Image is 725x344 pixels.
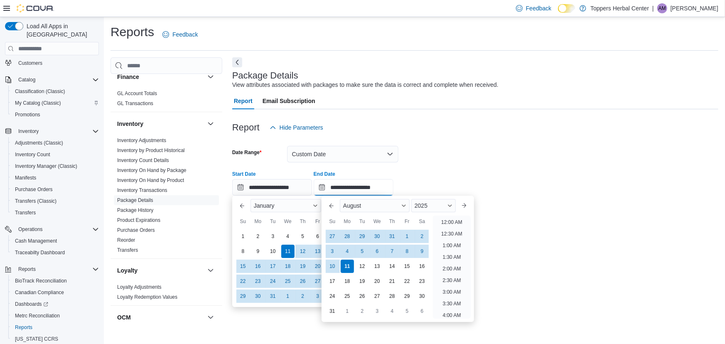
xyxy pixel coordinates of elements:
div: day-9 [251,245,265,258]
span: Transfers (Classic) [15,198,57,204]
div: day-25 [341,290,354,303]
a: Inventory by Product Historical [117,147,185,153]
button: Adjustments (Classic) [8,137,102,149]
label: Date Range [232,149,262,156]
div: Button. Open the month selector. August is currently selected. [340,199,410,212]
span: Inventory Count [15,151,50,158]
p: Toppers Herbal Center [590,3,649,13]
button: Previous Month [325,199,338,212]
span: Inventory Manager (Classic) [15,163,77,170]
button: Inventory Manager (Classic) [8,160,102,172]
a: Package History [117,207,153,213]
button: Purchase Orders [8,184,102,195]
div: Mo [251,215,265,228]
span: BioTrack Reconciliation [15,278,67,284]
div: day-31 [266,290,280,303]
div: day-12 [296,245,310,258]
span: Transfers [15,209,36,216]
span: Adjustments (Classic) [12,138,99,148]
div: day-8 [401,245,414,258]
div: day-29 [356,230,369,243]
div: day-6 [311,230,324,243]
span: Inventory Manager (Classic) [12,161,99,171]
a: Transfers [12,208,39,218]
span: Reports [12,322,99,332]
span: Promotions [12,110,99,120]
div: day-3 [311,290,324,303]
li: 3:00 AM [440,287,464,297]
span: Dashboards [12,299,99,309]
button: Next month [457,199,471,212]
button: Hide Parameters [266,119,327,136]
button: Inventory Count [8,149,102,160]
div: day-17 [326,275,339,288]
div: day-22 [401,275,414,288]
li: 2:30 AM [440,275,464,285]
div: day-9 [415,245,429,258]
button: Finance [206,72,216,82]
div: day-5 [296,230,310,243]
button: Manifests [8,172,102,184]
span: Cash Management [15,238,57,244]
div: day-17 [266,260,280,273]
span: Loyalty Adjustments [117,284,162,290]
span: Transfers [12,208,99,218]
div: day-1 [341,305,354,318]
span: Hide Parameters [280,123,323,132]
div: day-12 [356,260,369,273]
button: Operations [15,224,46,234]
div: Su [236,215,250,228]
div: Tu [356,215,369,228]
button: Loyalty [117,266,204,275]
span: Washington CCRS [12,334,99,344]
div: Th [386,215,399,228]
div: day-22 [236,275,250,288]
span: Operations [18,226,43,233]
div: day-3 [326,245,339,258]
div: Mo [341,215,354,228]
span: My Catalog (Classic) [15,100,61,106]
span: My Catalog (Classic) [12,98,99,108]
a: Cash Management [12,236,60,246]
div: day-31 [326,305,339,318]
label: Start Date [232,171,256,177]
button: Cash Management [8,235,102,247]
div: Loyalty [111,282,222,305]
span: Inventory Count Details [117,157,169,164]
button: Classification (Classic) [8,86,102,97]
div: Su [326,215,339,228]
span: Inventory by Product Historical [117,147,185,154]
div: day-3 [266,230,280,243]
button: Finance [117,73,204,81]
a: Package Details [117,197,153,203]
a: Classification (Classic) [12,86,69,96]
button: Previous Month [236,199,249,212]
button: Catalog [2,74,102,86]
span: 2025 [415,202,428,209]
div: day-1 [401,230,414,243]
button: Catalog [15,75,39,85]
button: Custom Date [287,146,398,162]
button: Metrc Reconciliation [8,310,102,322]
a: Transfers (Classic) [12,196,60,206]
div: day-4 [386,305,399,318]
div: day-30 [371,230,384,243]
div: OCM [111,329,222,342]
a: Canadian Compliance [12,287,67,297]
a: Product Expirations [117,217,160,223]
div: We [281,215,295,228]
span: Manifests [15,174,36,181]
li: 1:30 AM [440,252,464,262]
img: Cova [17,4,54,12]
div: Button. Open the month selector. January is currently selected. [251,199,321,212]
div: day-11 [281,245,295,258]
li: 2:00 AM [440,264,464,274]
div: Th [296,215,310,228]
span: Package History [117,207,153,214]
a: Transfers [117,247,138,253]
div: day-30 [415,290,429,303]
button: Inventory [117,120,204,128]
span: GL Transactions [117,100,153,107]
a: Adjustments (Classic) [12,138,66,148]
